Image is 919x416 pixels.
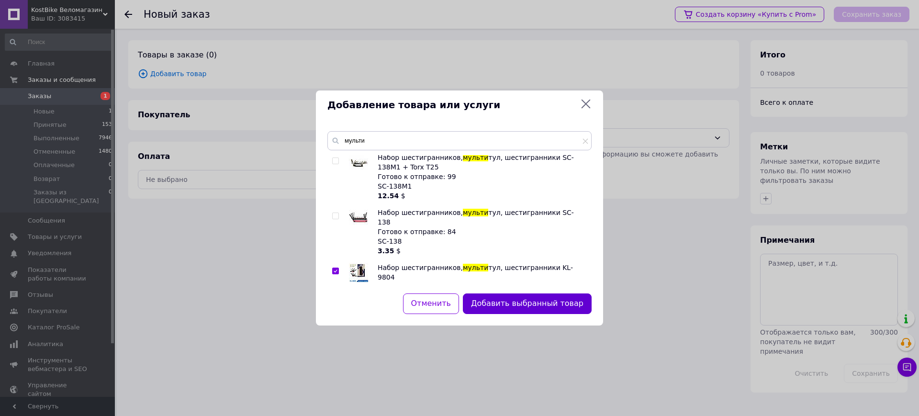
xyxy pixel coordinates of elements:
div: $ [378,191,586,201]
b: 12.54 [378,192,399,200]
span: Набор шестигранников, [378,264,463,271]
span: мульти [463,209,488,216]
img: Набор шестигранников, мультитул, шестигранники SC-138 [349,210,368,225]
span: Набор шестигранников, [378,209,463,216]
button: Отменить [403,293,459,314]
span: SC-138M1 [378,182,412,190]
img: Набор шестигранников, мультитул, шестигранники SC-138M1 + Torx T25 [349,155,368,170]
button: Добавить выбранный товар [463,293,592,314]
input: Поиск по товарам и услугам [327,131,592,150]
div: $ [378,246,586,256]
div: Готово к отправке: 99 [378,172,586,181]
span: мульти [463,154,488,161]
span: мульти [463,264,488,271]
span: тул, шестигранники SC-138 [378,209,574,226]
span: тул, шестигранники SC-138M1 + Torx T25 [378,154,574,171]
span: Набор шестигранников, [378,154,463,161]
span: Добавление товара или услуги [327,98,576,112]
span: тул, шестигранники KL-9804 [378,264,573,281]
div: Готово к отправке: 84 [378,227,586,236]
b: 3.35 [378,247,394,255]
span: SC-138 [378,237,402,245]
img: Набор шестигранников, мультитул, шестигранники KL-9804 [349,263,368,282]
